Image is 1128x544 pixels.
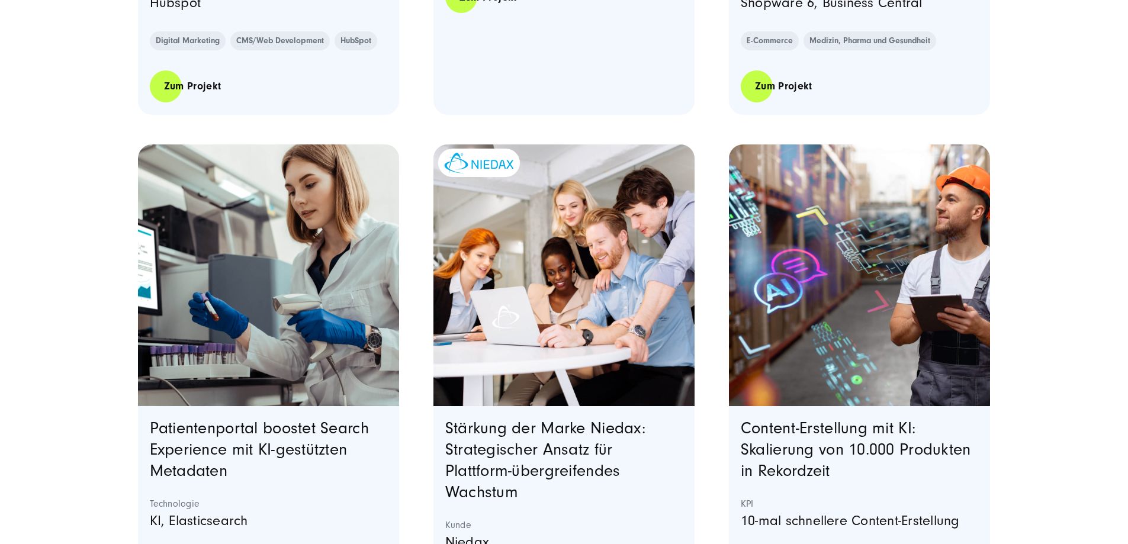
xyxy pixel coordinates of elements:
img: Ein Lagerarbeiter mit weißem Shirt, grauer Latzhose und orangefarbenem Schutzhelm hält ein Tablet... [729,144,991,406]
a: E-Commerce [741,31,799,50]
a: Zum Projekt [741,69,827,103]
a: Zum Projekt [150,69,236,103]
a: Featured image: Fünf junge Berufstätige sitzen lächelnd um einen Laptop herum und arbeiten in ein... [433,144,695,406]
a: HubSpot [335,31,377,50]
a: Featured image: Ein Lagerarbeiter mit weißem Shirt, grauer Latzhose und orangefarbenem Schutzhelm... [729,144,991,406]
a: Content-Erstellung mit KI: Skalierung von 10.000 Produkten in Rekordzeit [741,419,971,480]
a: Patientenportal boostet Search Experience mit KI-gestützten Metadaten [150,419,369,480]
a: Stärkung der Marke Niedax: Strategischer Ansatz für Plattform-übergreifendes Wachstum [445,419,645,501]
img: Niedax Logo [444,153,514,173]
strong: Kunde [445,519,683,531]
p: KI, Elasticsearch [150,510,388,532]
a: Medizin, Pharma und Gesundheit [804,31,936,50]
a: Digital Marketing [150,31,226,50]
p: 10-mal schnellere Content-Erstellung [741,510,979,532]
img: Die Person im weißen Labormantel arbeitet in einem Labor und hält ein Röhrchen mit einer Probe in... [138,144,400,406]
strong: Technologie [150,498,388,510]
img: Fünf junge Berufstätige sitzen lächelnd um einen Laptop herum und arbeiten in einer modernen Büro... [433,144,695,406]
a: CMS/Web Development [230,31,330,50]
a: Featured image: Die Person im weißen Labormantel arbeitet in einem Labor und hält ein Röhrchen mi... [138,144,400,406]
strong: KPI [741,498,979,510]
